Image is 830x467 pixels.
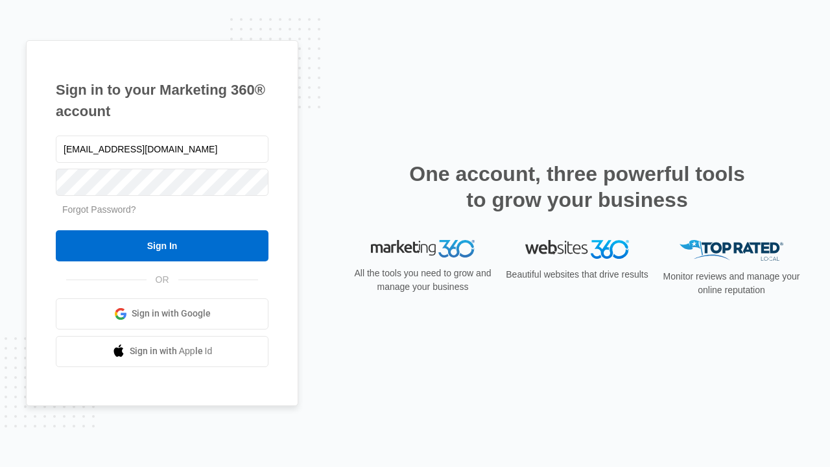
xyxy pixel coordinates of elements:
[56,79,268,122] h1: Sign in to your Marketing 360® account
[56,336,268,367] a: Sign in with Apple Id
[350,267,495,294] p: All the tools you need to grow and manage your business
[371,240,475,258] img: Marketing 360
[56,230,268,261] input: Sign In
[680,240,783,261] img: Top Rated Local
[56,136,268,163] input: Email
[130,344,213,358] span: Sign in with Apple Id
[504,268,650,281] p: Beautiful websites that drive results
[132,307,211,320] span: Sign in with Google
[525,240,629,259] img: Websites 360
[147,273,178,287] span: OR
[659,270,804,297] p: Monitor reviews and manage your online reputation
[405,161,749,213] h2: One account, three powerful tools to grow your business
[56,298,268,329] a: Sign in with Google
[62,204,136,215] a: Forgot Password?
